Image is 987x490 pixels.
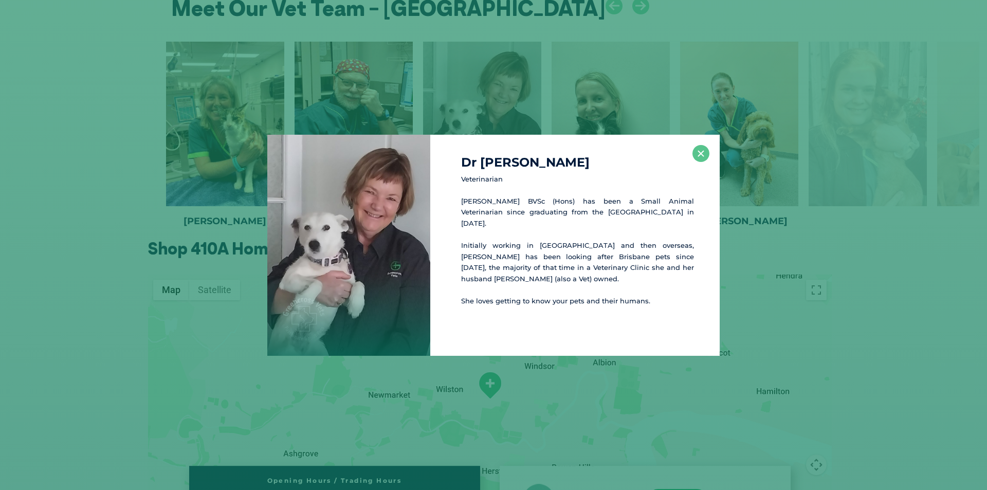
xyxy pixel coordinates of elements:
[461,196,694,229] p: [PERSON_NAME] BVSc (Hons) has been a Small Animal Veterinarian since graduating from the [GEOGRAP...
[461,156,694,169] h4: Dr [PERSON_NAME]
[461,174,694,185] p: Veterinarian
[461,296,694,307] p: She loves getting to know your pets and their humans.
[692,145,709,162] button: ×
[461,240,694,284] p: Initially working in [GEOGRAPHIC_DATA] and then overseas, [PERSON_NAME] has been looking after Br...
